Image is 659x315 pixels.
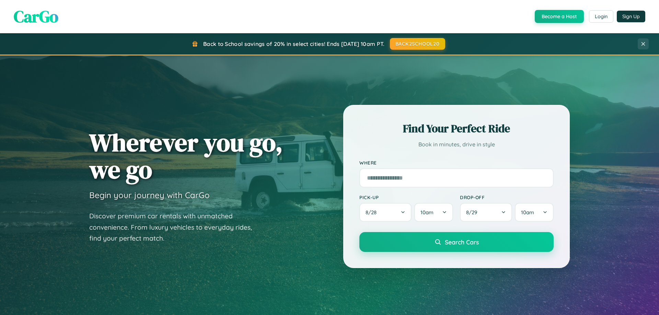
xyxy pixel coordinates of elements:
label: Where [359,160,554,166]
h2: Find Your Perfect Ride [359,121,554,136]
button: BACK2SCHOOL20 [390,38,445,50]
button: Login [589,10,613,23]
span: Search Cars [445,238,479,246]
span: CarGo [14,5,58,28]
label: Drop-off [460,194,554,200]
h3: Begin your journey with CarGo [89,190,210,200]
label: Pick-up [359,194,453,200]
button: 8/29 [460,203,512,222]
span: 10am [521,209,534,216]
p: Book in minutes, drive in style [359,140,554,149]
span: 10am [420,209,433,216]
button: Search Cars [359,232,554,252]
h1: Wherever you go, we go [89,129,283,183]
p: Discover premium car rentals with unmatched convenience. From luxury vehicles to everyday rides, ... [89,210,261,244]
span: 8 / 29 [466,209,481,216]
button: 10am [515,203,554,222]
span: 8 / 28 [366,209,380,216]
button: Sign Up [617,11,645,22]
button: 10am [414,203,453,222]
button: Become a Host [535,10,584,23]
span: Back to School savings of 20% in select cities! Ends [DATE] 10am PT. [203,40,384,47]
button: 8/28 [359,203,412,222]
